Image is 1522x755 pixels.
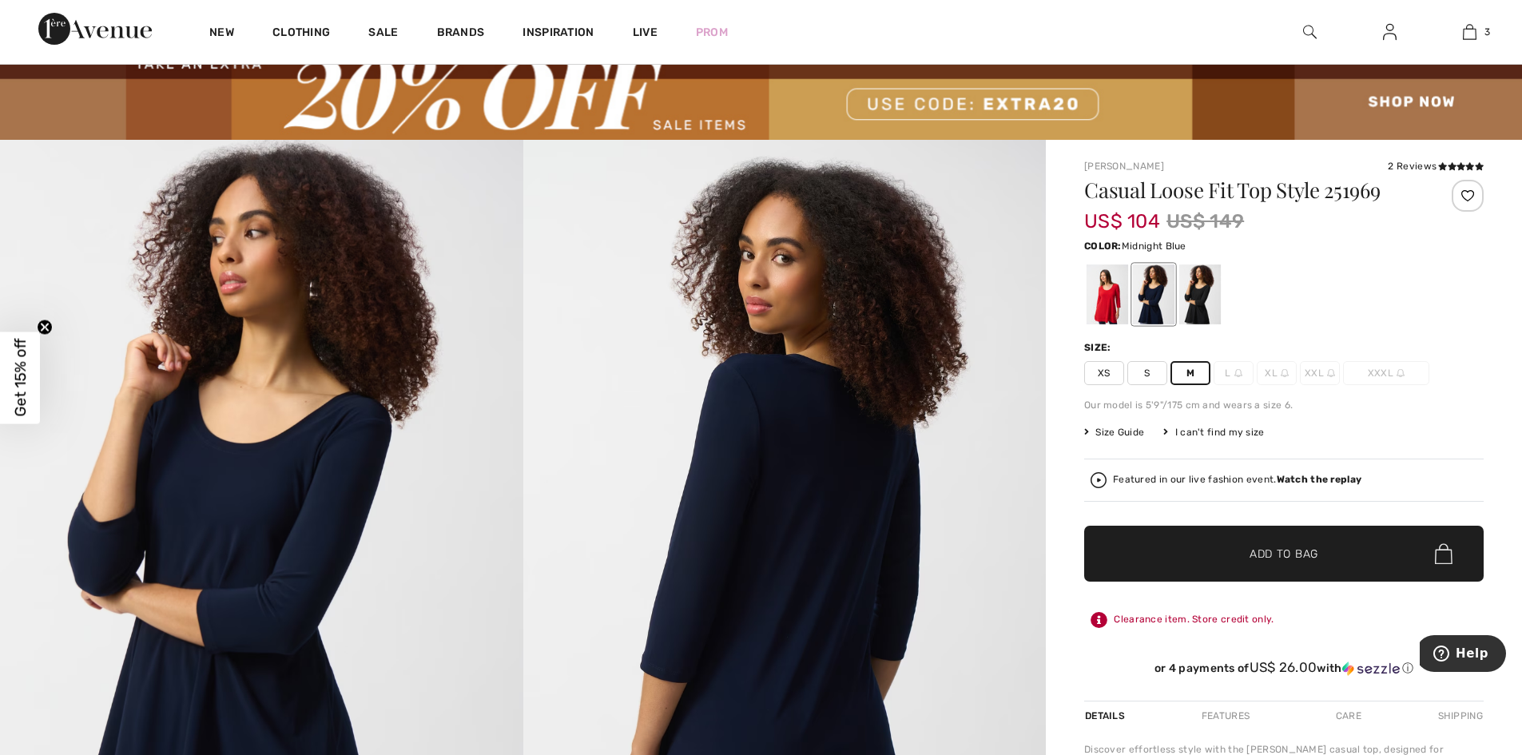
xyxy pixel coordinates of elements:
[1257,361,1297,385] span: XL
[1166,207,1244,236] span: US$ 149
[1188,701,1263,730] div: Features
[633,24,658,41] a: Live
[1091,472,1107,488] img: Watch the replay
[1084,660,1484,676] div: or 4 payments of with
[1084,180,1417,201] h1: Casual Loose Fit Top Style 251969
[1327,369,1335,377] img: ring-m.svg
[1122,240,1186,252] span: Midnight Blue
[1084,526,1484,582] button: Add to Bag
[1084,194,1160,232] span: US$ 104
[1435,543,1452,564] img: Bag.svg
[1484,25,1490,39] span: 3
[1084,240,1122,252] span: Color:
[1214,361,1254,385] span: L
[1463,22,1476,42] img: My Bag
[1163,425,1264,439] div: I can't find my size
[1434,701,1484,730] div: Shipping
[1084,660,1484,681] div: or 4 payments ofUS$ 26.00withSezzle Click to learn more about Sezzle
[1250,659,1317,675] span: US$ 26.00
[1303,22,1317,42] img: search the website
[11,339,30,417] span: Get 15% off
[437,26,485,42] a: Brands
[1084,701,1129,730] div: Details
[37,319,53,335] button: Close teaser
[1133,264,1174,324] div: Midnight Blue
[1430,22,1508,42] a: 3
[1300,361,1340,385] span: XXL
[1383,22,1397,42] img: My Info
[1127,361,1167,385] span: S
[1388,159,1484,173] div: 2 Reviews
[1342,662,1400,676] img: Sezzle
[1277,474,1362,485] strong: Watch the replay
[1084,361,1124,385] span: XS
[1084,606,1484,634] div: Clearance item. Store credit only.
[368,26,398,42] a: Sale
[1170,361,1210,385] span: M
[1343,361,1429,385] span: XXXL
[209,26,234,42] a: New
[1420,635,1506,675] iframe: Opens a widget where you can find more information
[1087,264,1128,324] div: Radiant red
[1250,546,1318,562] span: Add to Bag
[1281,369,1289,377] img: ring-m.svg
[272,26,330,42] a: Clothing
[1084,425,1144,439] span: Size Guide
[38,13,152,45] img: 1ère Avenue
[1234,369,1242,377] img: ring-m.svg
[1179,264,1221,324] div: Black
[1084,398,1484,412] div: Our model is 5'9"/175 cm and wears a size 6.
[1370,22,1409,42] a: Sign In
[696,24,728,41] a: Prom
[1084,340,1115,355] div: Size:
[523,26,594,42] span: Inspiration
[1397,369,1405,377] img: ring-m.svg
[1113,475,1361,485] div: Featured in our live fashion event.
[1084,161,1164,172] a: [PERSON_NAME]
[1322,701,1375,730] div: Care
